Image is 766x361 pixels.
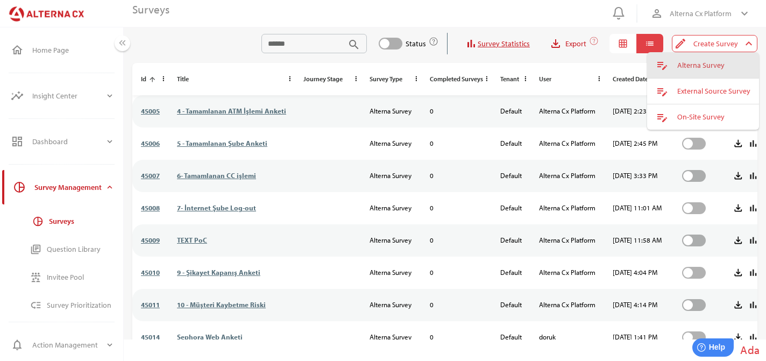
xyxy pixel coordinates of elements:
div: Invitee Pool [47,273,115,282]
div: Surveys [49,217,115,226]
i: bar_chart [748,332,760,343]
i: bar_chart [748,138,760,150]
span: Survey Type [370,75,402,83]
i: keyboard_double_arrow_left [117,38,128,49]
div: On-Site Survey [677,112,750,122]
i: more_vert [595,75,603,83]
div: Survey Management [34,174,105,200]
span: doruk [539,332,556,341]
i: library_books [30,244,41,255]
span: Export [565,37,586,50]
i: file_download [733,267,744,279]
td: 0 [421,321,492,353]
i: edit_note [656,59,669,72]
td: [DATE] 2:23 PM [604,95,670,128]
i: file_download [733,235,744,246]
i: file_download [733,332,744,343]
div: Dashboard [32,129,105,154]
i: bar_chart [748,203,760,214]
td: Alterna Survey [361,95,421,128]
a: 9 - Şikayet Kapanış Anketi [177,268,260,277]
i: file_download [733,138,744,150]
div: Insight Center [32,83,105,109]
td: 0 [421,257,492,289]
i: more_vert [483,75,491,83]
a: TEXT PoC [177,236,207,244]
i: bar_chart [748,171,760,182]
i: file_download [733,203,744,214]
a: 45008 [141,203,160,212]
i: expand_more [105,182,115,192]
div: Status [375,33,438,54]
span: Journey Stage [303,75,343,83]
div: Action Management [32,332,105,358]
td: Alterna Survey [361,128,421,160]
td: Alterna Survey [361,224,421,257]
td: 0 [421,160,492,192]
td: Alterna Survey [361,289,421,321]
span: Default [500,203,522,212]
a: 45010 [141,268,160,277]
div: Alterna Survey [677,61,750,70]
i: more_vert [160,75,167,83]
a: Invitee Pool [2,266,123,288]
i: pie_chart_outlined [13,181,26,194]
span: Create Survey [693,37,738,50]
span: Survey Statistics [478,37,530,50]
td: [DATE] 1:41 PM [604,321,670,353]
i: expand_more [742,37,755,50]
td: 0 [421,128,492,160]
td: [DATE] 11:01 AM [604,192,670,224]
span: Default [500,107,522,115]
div: Home Page [32,46,115,55]
span: Alterna Cx Platform [539,171,595,180]
i: keyboard_arrow_down [738,7,751,20]
span: Created Date [613,75,648,83]
i: file_download [549,37,562,50]
td: Alterna Survey [361,321,421,353]
span: Title [177,75,189,83]
a: 10 - Müşteri Kaybetme Riski [177,300,266,309]
i: bar_chart [748,300,760,311]
i: low_priority [30,300,41,311]
a: 45014 [141,332,160,341]
i: more_vert [352,75,360,83]
span: Alterna Cx Platform [539,203,595,212]
i: insights [11,89,24,102]
span: Alterna Cx Platform [539,107,595,115]
i: expand_more [105,91,115,101]
span: Default [500,300,522,309]
td: [DATE] 11:58 AM [604,224,670,257]
a: 45005 [141,107,160,115]
td: Alterna Survey [361,257,421,289]
i: more_vert [522,75,529,83]
i: person_outline [650,7,663,20]
a: 45007 [141,171,160,180]
td: 0 [421,95,492,128]
a: 45011 [141,300,160,309]
div: Status [406,38,438,49]
span: Alterna Cx Platform [539,268,595,277]
div: Question Library [47,245,115,254]
a: Question Library [2,238,123,260]
i: edit_note [656,111,669,124]
span: Alterna Cx Platform [539,300,595,309]
i: edit_note [656,85,669,98]
button: Create Survey [672,35,757,52]
span: Default [500,332,522,341]
i: edit [674,37,687,50]
span: Tenant [500,75,519,83]
span: Completed Surveys [430,75,483,83]
i: expand_more [105,340,115,350]
span: Default [500,236,522,244]
a: 7- İnternet Şube Log-out [177,203,256,212]
i: home [11,44,24,56]
i: bar_chart [465,37,478,50]
td: 0 [421,224,492,257]
td: 0 [421,192,492,224]
button: Survey Statistics [456,34,538,53]
a: Surveys [4,210,123,232]
button: Export [547,35,601,52]
a: Survey Prioritization [2,294,123,316]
